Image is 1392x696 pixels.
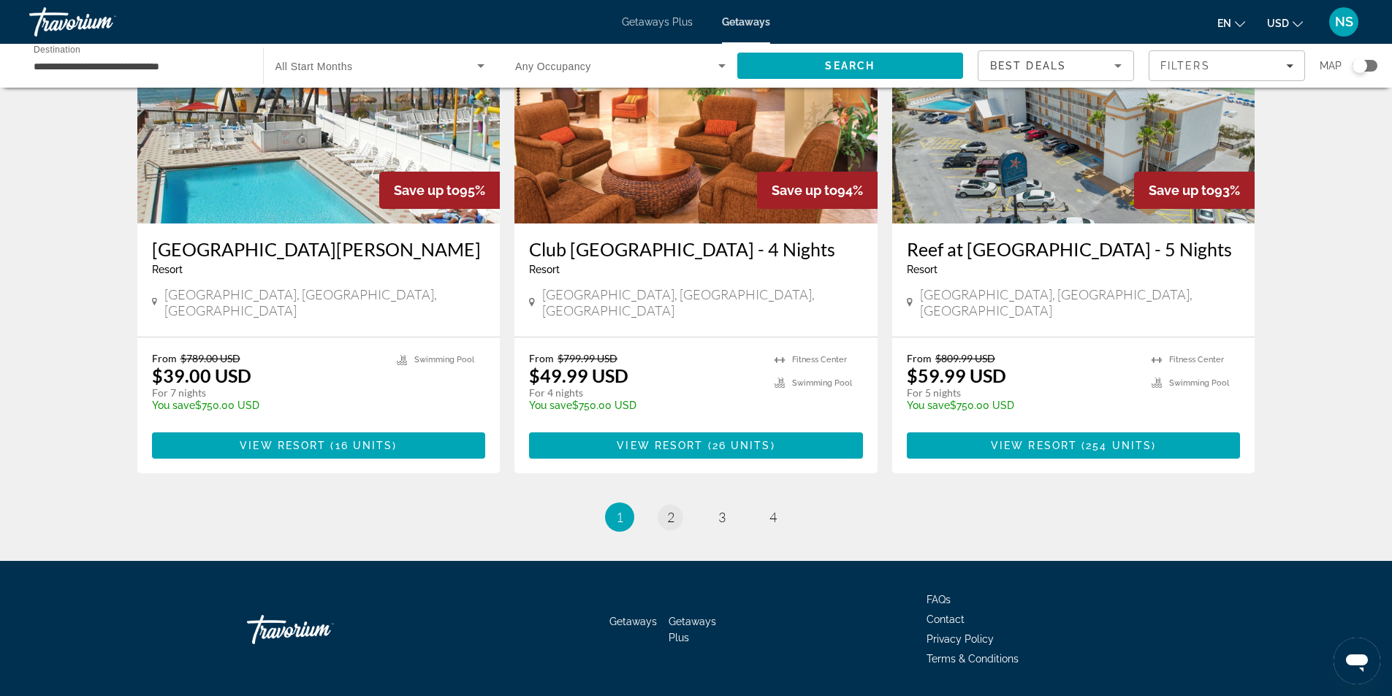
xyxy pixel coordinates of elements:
[515,61,591,72] span: Any Occupancy
[792,355,847,364] span: Fitness Center
[529,264,560,275] span: Resort
[1086,440,1152,451] span: 254 units
[757,172,878,209] div: 94%
[1325,7,1363,37] button: User Menu
[1217,12,1245,34] button: Change language
[1134,172,1255,209] div: 93%
[152,238,486,260] a: [GEOGRAPHIC_DATA][PERSON_NAME]
[609,616,657,627] a: Getaways
[737,53,964,79] button: Search
[927,594,951,605] a: FAQs
[712,440,771,451] span: 26 units
[1335,15,1353,29] span: NS
[1267,18,1289,29] span: USD
[927,653,1019,665] a: Terms & Conditions
[326,440,397,451] span: ( )
[907,352,932,364] span: From
[990,57,1122,74] mat-select: Sort by
[622,16,693,28] a: Getaways Plus
[1267,12,1303,34] button: Change currency
[825,60,875,72] span: Search
[379,172,500,209] div: 95%
[152,386,383,399] p: For 7 nights
[247,608,393,651] a: Go Home
[414,355,474,364] span: Swimming Pool
[669,616,716,643] a: Getaways Plus
[769,509,777,525] span: 4
[152,399,195,411] span: You save
[616,509,623,525] span: 1
[703,440,775,451] span: ( )
[907,364,1006,386] p: $59.99 USD
[1160,60,1210,72] span: Filters
[920,286,1241,318] span: [GEOGRAPHIC_DATA], [GEOGRAPHIC_DATA], [GEOGRAPHIC_DATA]
[529,352,554,364] span: From
[529,238,863,260] a: Club [GEOGRAPHIC_DATA] - 4 Nights
[907,399,1138,411] p: $750.00 USD
[394,183,460,198] span: Save up to
[152,399,383,411] p: $750.00 USD
[529,399,572,411] span: You save
[907,432,1241,459] button: View Resort(254 units)
[935,352,995,364] span: $809.99 USD
[927,633,994,645] a: Privacy Policy
[1169,355,1224,364] span: Fitness Center
[542,286,863,318] span: [GEOGRAPHIC_DATA], [GEOGRAPHIC_DATA], [GEOGRAPHIC_DATA]
[907,386,1138,399] p: For 5 nights
[1334,638,1380,684] iframe: Button to launch messaging window
[718,509,726,525] span: 3
[1320,56,1342,76] span: Map
[34,45,80,54] span: Destination
[152,264,183,275] span: Resort
[29,3,175,41] a: Travorium
[667,509,674,525] span: 2
[152,352,177,364] span: From
[792,378,852,388] span: Swimming Pool
[927,613,965,625] a: Contact
[34,58,244,75] input: Select destination
[335,440,393,451] span: 16 units
[1217,18,1231,29] span: en
[907,238,1241,260] a: Reef at [GEOGRAPHIC_DATA] - 5 Nights
[152,432,486,459] button: View Resort(16 units)
[907,264,937,275] span: Resort
[529,399,760,411] p: $750.00 USD
[275,61,353,72] span: All Start Months
[180,352,240,364] span: $789.00 USD
[152,364,251,386] p: $39.00 USD
[1149,183,1214,198] span: Save up to
[991,440,1077,451] span: View Resort
[529,432,863,459] button: View Resort(26 units)
[529,386,760,399] p: For 4 nights
[617,440,703,451] span: View Resort
[1149,50,1305,81] button: Filters
[137,502,1255,532] nav: Pagination
[164,286,485,318] span: [GEOGRAPHIC_DATA], [GEOGRAPHIC_DATA], [GEOGRAPHIC_DATA]
[529,364,628,386] p: $49.99 USD
[772,183,837,198] span: Save up to
[990,60,1066,72] span: Best Deals
[1169,378,1229,388] span: Swimming Pool
[907,399,950,411] span: You save
[722,16,770,28] a: Getaways
[1077,440,1156,451] span: ( )
[558,352,617,364] span: $799.99 USD
[240,440,326,451] span: View Resort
